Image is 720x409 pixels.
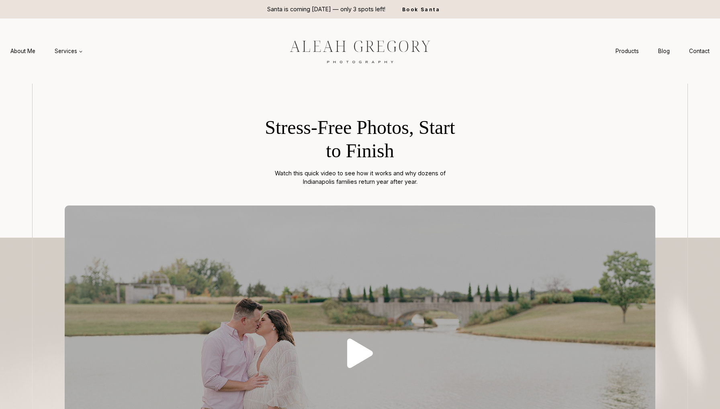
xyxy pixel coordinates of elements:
a: Contact [679,44,719,59]
nav: Secondary [606,44,719,59]
a: Services [45,44,92,59]
img: aleah gregory logo [270,34,450,68]
nav: Primary [1,44,92,59]
a: About Me [1,44,45,59]
a: Blog [648,44,679,59]
a: Products [606,44,648,59]
h1: Stress-Free Photos, Start to Finish [260,116,460,162]
span: Services [55,47,83,55]
p: Santa is coming [DATE] — only 3 spots left! [267,5,385,14]
p: Watch this quick video to see how it works and why dozens of Indianapolis families return year af... [260,169,460,186]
